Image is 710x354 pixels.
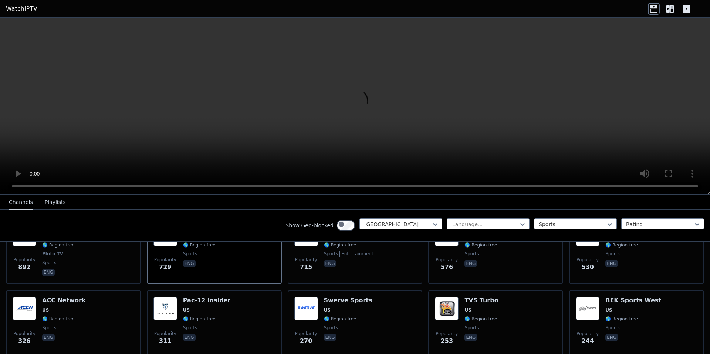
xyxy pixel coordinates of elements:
[324,307,331,313] span: US
[42,316,75,322] span: 🌎 Region-free
[300,263,312,272] span: 715
[577,257,599,263] span: Popularity
[435,297,459,320] img: TVS Turbo
[285,222,334,229] label: Show Geo-blocked
[605,316,638,322] span: 🌎 Region-free
[159,337,171,346] span: 311
[18,263,30,272] span: 892
[42,297,86,304] h6: ACC Network
[154,331,176,337] span: Popularity
[159,263,171,272] span: 729
[576,297,599,320] img: BEK Sports West
[605,260,618,267] p: eng
[581,263,594,272] span: 530
[464,307,471,313] span: US
[42,325,56,331] span: sports
[324,260,337,267] p: eng
[295,257,317,263] span: Popularity
[581,337,594,346] span: 244
[464,316,497,322] span: 🌎 Region-free
[183,316,216,322] span: 🌎 Region-free
[294,297,318,320] img: Swerve Sports
[605,251,619,257] span: sports
[464,242,497,248] span: 🌎 Region-free
[324,297,372,304] h6: Swerve Sports
[42,334,55,341] p: eng
[42,251,63,257] span: Pluto TV
[13,257,35,263] span: Popularity
[464,260,477,267] p: eng
[6,4,37,13] a: WatchIPTV
[9,195,33,210] button: Channels
[436,331,458,337] span: Popularity
[183,251,197,257] span: sports
[13,331,35,337] span: Popularity
[183,334,196,341] p: eng
[295,331,317,337] span: Popularity
[42,260,56,266] span: sports
[183,242,216,248] span: 🌎 Region-free
[324,316,356,322] span: 🌎 Region-free
[153,297,177,320] img: Pac-12 Insider
[42,307,49,313] span: US
[42,242,75,248] span: 🌎 Region-free
[324,334,337,341] p: eng
[464,325,479,331] span: sports
[605,307,612,313] span: US
[183,307,190,313] span: US
[605,297,661,304] h6: BEK Sports West
[441,263,453,272] span: 576
[154,257,176,263] span: Popularity
[464,297,498,304] h6: TVS Turbo
[605,334,618,341] p: eng
[324,325,338,331] span: sports
[577,331,599,337] span: Popularity
[324,242,356,248] span: 🌎 Region-free
[436,257,458,263] span: Popularity
[300,337,312,346] span: 270
[324,251,338,257] span: sports
[464,334,477,341] p: eng
[339,251,373,257] span: entertainment
[42,269,55,276] p: eng
[183,260,196,267] p: eng
[183,297,231,304] h6: Pac-12 Insider
[605,325,619,331] span: sports
[13,297,36,320] img: ACC Network
[45,195,66,210] button: Playlists
[605,242,638,248] span: 🌎 Region-free
[464,251,479,257] span: sports
[183,325,197,331] span: sports
[441,337,453,346] span: 253
[18,337,30,346] span: 326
